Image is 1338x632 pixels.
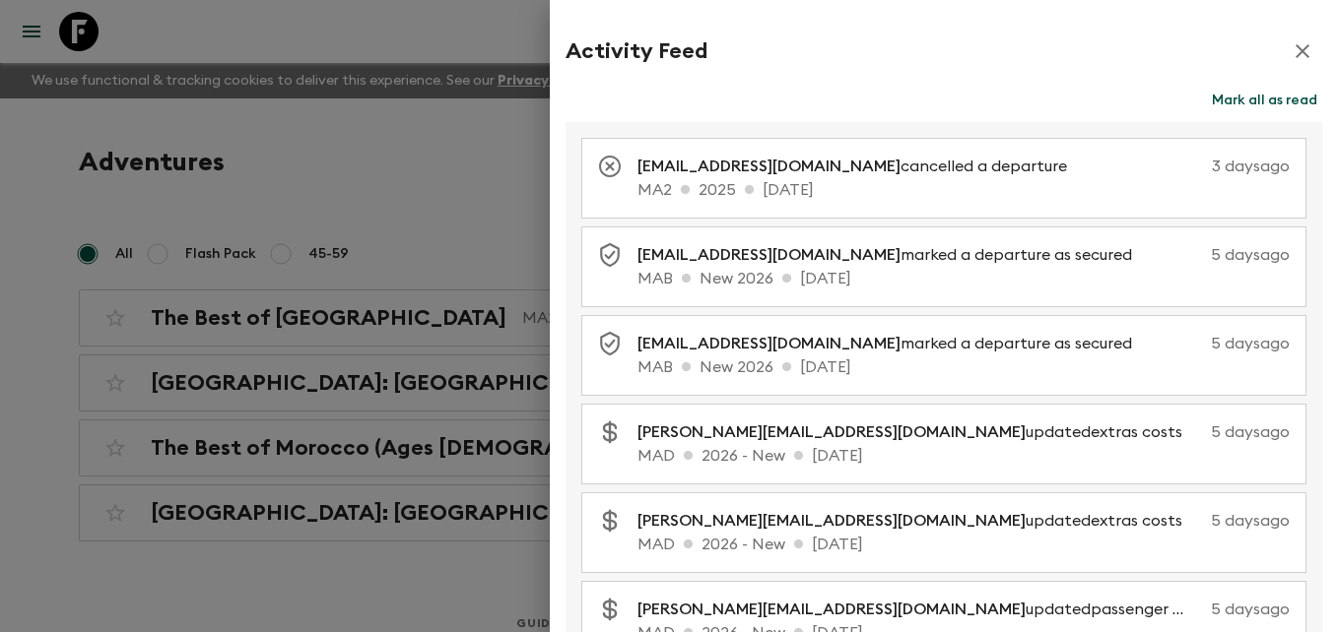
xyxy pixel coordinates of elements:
[1211,598,1290,621] p: 5 days ago
[637,178,1290,202] p: MA2 2025 [DATE]
[637,267,1290,290] p: MAB New 2026 [DATE]
[637,336,901,351] span: [EMAIL_ADDRESS][DOMAIN_NAME]
[637,513,1026,529] span: [PERSON_NAME][EMAIL_ADDRESS][DOMAIN_NAME]
[637,158,901,174] span: [EMAIL_ADDRESS][DOMAIN_NAME]
[1156,332,1290,355] p: 5 days ago
[637,424,1026,440] span: [PERSON_NAME][EMAIL_ADDRESS][DOMAIN_NAME]
[637,601,1026,617] span: [PERSON_NAME][EMAIL_ADDRESS][DOMAIN_NAME]
[637,533,1290,556] p: MAD 2026 - New [DATE]
[637,155,1083,178] p: cancelled a departure
[637,420,1198,444] p: updated extras costs
[637,355,1290,379] p: MAB New 2026 [DATE]
[637,332,1148,355] p: marked a departure as secured
[566,38,707,64] h2: Activity Feed
[637,243,1148,267] p: marked a departure as secured
[637,247,901,263] span: [EMAIL_ADDRESS][DOMAIN_NAME]
[637,509,1198,533] p: updated extras costs
[1206,509,1290,533] p: 5 days ago
[1206,420,1290,444] p: 5 days ago
[1091,155,1290,178] p: 3 days ago
[1156,243,1290,267] p: 5 days ago
[1207,87,1322,114] button: Mark all as read
[637,444,1290,468] p: MAD 2026 - New [DATE]
[637,598,1203,621] p: updated passenger costs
